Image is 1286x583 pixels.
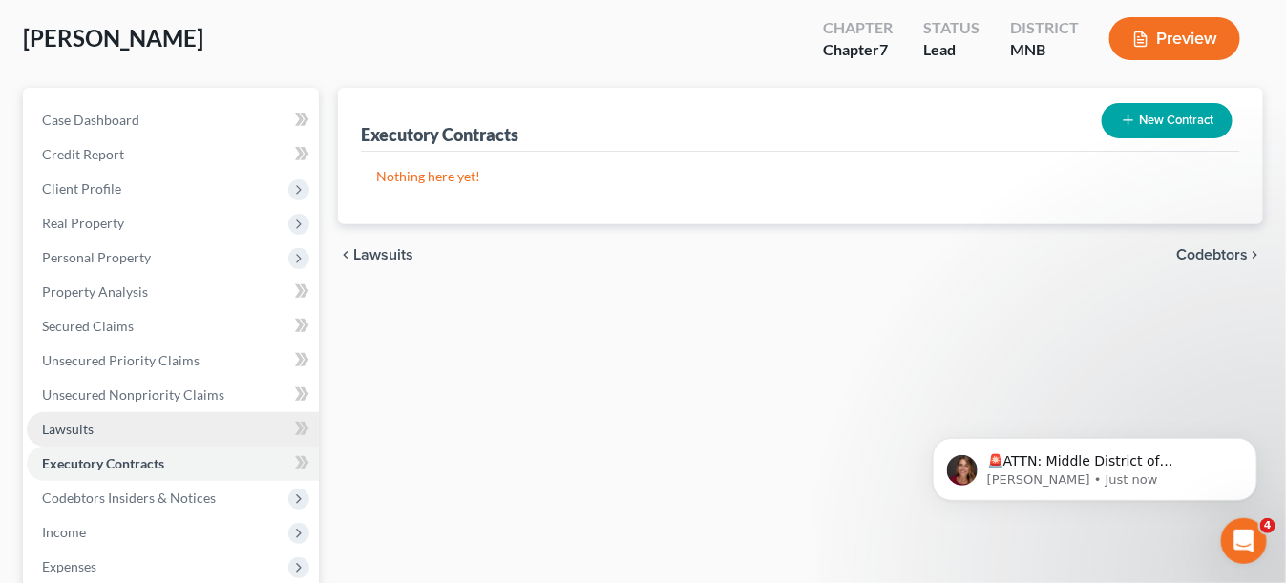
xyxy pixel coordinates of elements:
[42,489,216,506] span: Codebtors Insiders & Notices
[1010,17,1079,39] div: District
[338,247,353,262] i: chevron_left
[879,40,888,58] span: 7
[27,412,319,447] a: Lawsuits
[1260,518,1275,533] span: 4
[42,283,148,300] span: Property Analysis
[42,524,86,540] span: Income
[27,137,319,172] a: Credit Report
[42,421,94,437] span: Lawsuits
[42,318,134,334] span: Secured Claims
[27,378,319,412] a: Unsecured Nonpriority Claims
[42,215,124,231] span: Real Property
[42,386,224,403] span: Unsecured Nonpriority Claims
[361,123,518,146] div: Executory Contracts
[376,167,1225,186] p: Nothing here yet!
[1221,518,1267,564] iframe: Intercom live chat
[42,180,121,197] span: Client Profile
[1102,103,1233,138] button: New Contract
[23,24,203,52] span: [PERSON_NAME]
[1176,247,1248,262] span: Codebtors
[1248,247,1263,262] i: chevron_right
[42,112,139,128] span: Case Dashboard
[1010,39,1079,61] div: MNB
[42,249,151,265] span: Personal Property
[27,275,319,309] a: Property Analysis
[823,39,893,61] div: Chapter
[353,247,413,262] span: Lawsuits
[923,39,980,61] div: Lead
[42,455,164,471] span: Executory Contracts
[27,447,319,481] a: Executory Contracts
[338,247,413,262] button: chevron_left Lawsuits
[42,146,124,162] span: Credit Report
[1176,247,1263,262] button: Codebtors chevron_right
[42,558,96,574] span: Expenses
[27,103,319,137] a: Case Dashboard
[42,352,200,368] span: Unsecured Priority Claims
[923,17,980,39] div: Status
[1109,17,1240,60] button: Preview
[823,17,893,39] div: Chapter
[27,344,319,378] a: Unsecured Priority Claims
[904,398,1286,531] iframe: Intercom notifications message
[27,309,319,344] a: Secured Claims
